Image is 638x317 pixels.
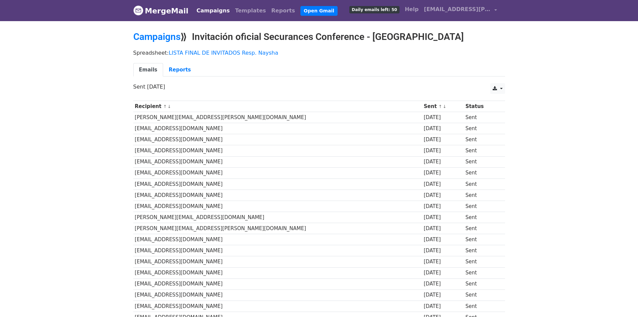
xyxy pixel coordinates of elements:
[133,223,422,234] td: [PERSON_NAME][EMAIL_ADDRESS][PERSON_NAME][DOMAIN_NAME]
[424,192,462,199] div: [DATE]
[464,212,500,223] td: Sent
[424,180,462,188] div: [DATE]
[438,104,442,109] a: ↑
[424,125,462,133] div: [DATE]
[422,101,464,112] th: Sent
[133,289,422,301] td: [EMAIL_ADDRESS][DOMAIN_NAME]
[349,6,399,13] span: Daily emails left: 50
[424,136,462,144] div: [DATE]
[133,31,181,42] a: Campaigns
[424,258,462,266] div: [DATE]
[169,50,278,56] a: LISTA FINAL DE INVITADOS Resp. Naysha
[464,223,500,234] td: Sent
[424,247,462,255] div: [DATE]
[464,145,500,156] td: Sent
[133,256,422,267] td: [EMAIL_ADDRESS][DOMAIN_NAME]
[464,301,500,312] td: Sent
[133,5,143,15] img: MergeMail logo
[163,63,197,77] a: Reports
[424,169,462,177] div: [DATE]
[464,101,500,112] th: Status
[194,4,232,17] a: Campaigns
[133,245,422,256] td: [EMAIL_ADDRESS][DOMAIN_NAME]
[424,236,462,244] div: [DATE]
[464,112,500,123] td: Sent
[269,4,298,17] a: Reports
[133,134,422,145] td: [EMAIL_ADDRESS][DOMAIN_NAME]
[424,158,462,166] div: [DATE]
[464,123,500,134] td: Sent
[424,5,491,13] span: [EMAIL_ADDRESS][PERSON_NAME][DOMAIN_NAME]
[133,301,422,312] td: [EMAIL_ADDRESS][DOMAIN_NAME]
[133,49,505,56] p: Spreadsheet:
[464,201,500,212] td: Sent
[464,245,500,256] td: Sent
[424,280,462,288] div: [DATE]
[424,114,462,121] div: [DATE]
[424,214,462,221] div: [DATE]
[464,278,500,289] td: Sent
[424,269,462,277] div: [DATE]
[133,212,422,223] td: [PERSON_NAME][EMAIL_ADDRESS][DOMAIN_NAME]
[133,83,505,90] p: Sent [DATE]
[133,178,422,190] td: [EMAIL_ADDRESS][DOMAIN_NAME]
[347,3,402,16] a: Daily emails left: 50
[464,167,500,178] td: Sent
[163,104,167,109] a: ↑
[464,156,500,167] td: Sent
[424,203,462,210] div: [DATE]
[464,267,500,278] td: Sent
[421,3,500,18] a: [EMAIL_ADDRESS][PERSON_NAME][DOMAIN_NAME]
[424,291,462,299] div: [DATE]
[133,31,505,43] h2: ⟫ Invitación oficial Securances Conference - [GEOGRAPHIC_DATA]
[133,101,422,112] th: Recipient
[133,4,189,18] a: MergeMail
[402,3,421,16] a: Help
[424,303,462,310] div: [DATE]
[133,156,422,167] td: [EMAIL_ADDRESS][DOMAIN_NAME]
[167,104,171,109] a: ↓
[424,147,462,155] div: [DATE]
[133,201,422,212] td: [EMAIL_ADDRESS][DOMAIN_NAME]
[464,178,500,190] td: Sent
[133,123,422,134] td: [EMAIL_ADDRESS][DOMAIN_NAME]
[464,289,500,301] td: Sent
[133,267,422,278] td: [EMAIL_ADDRESS][DOMAIN_NAME]
[464,134,500,145] td: Sent
[300,6,338,16] a: Open Gmail
[232,4,269,17] a: Templates
[133,145,422,156] td: [EMAIL_ADDRESS][DOMAIN_NAME]
[443,104,446,109] a: ↓
[464,234,500,245] td: Sent
[133,112,422,123] td: [PERSON_NAME][EMAIL_ADDRESS][PERSON_NAME][DOMAIN_NAME]
[133,190,422,201] td: [EMAIL_ADDRESS][DOMAIN_NAME]
[424,225,462,232] div: [DATE]
[464,190,500,201] td: Sent
[133,234,422,245] td: [EMAIL_ADDRESS][DOMAIN_NAME]
[133,167,422,178] td: [EMAIL_ADDRESS][DOMAIN_NAME]
[464,256,500,267] td: Sent
[133,278,422,289] td: [EMAIL_ADDRESS][DOMAIN_NAME]
[133,63,163,77] a: Emails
